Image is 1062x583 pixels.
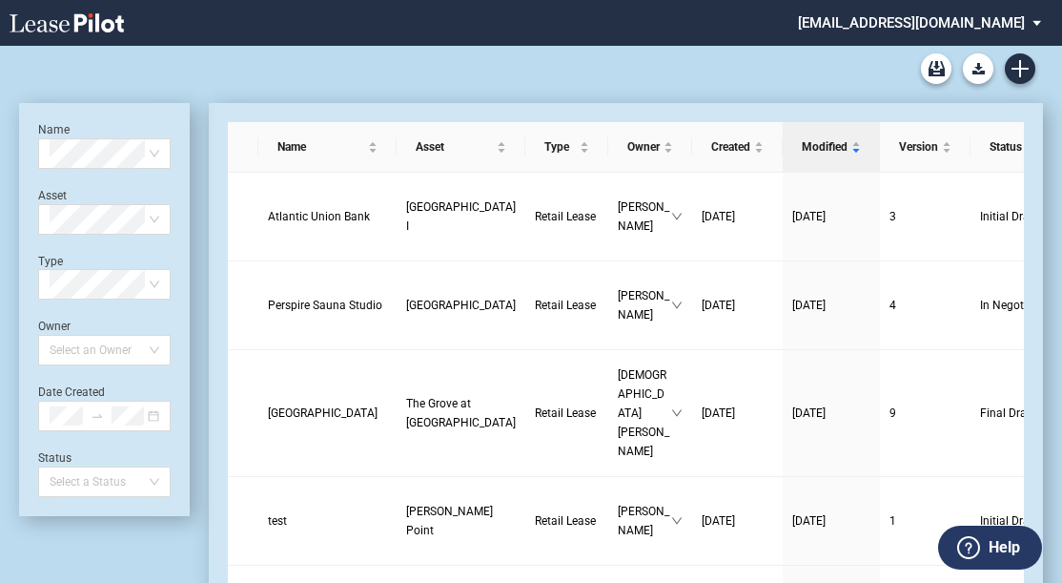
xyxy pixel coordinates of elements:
a: [GEOGRAPHIC_DATA] [406,296,516,315]
label: Asset [38,189,67,202]
a: Retail Lease [535,511,599,531]
span: Atlantic Union Bank [268,210,370,223]
span: Final Draft [980,404,1053,423]
span: 9 [889,406,896,420]
label: Help [989,535,1020,560]
span: Initial Draft [980,207,1053,226]
span: 1 [889,514,896,528]
a: [DATE] [792,404,870,423]
a: Archive [921,53,951,84]
a: test [268,511,387,531]
span: [DEMOGRAPHIC_DATA][PERSON_NAME] [618,365,671,461]
span: Name [277,137,364,156]
span: The Grove at Towne Center [406,397,516,429]
th: Asset [397,122,525,173]
span: [PERSON_NAME] [618,198,671,236]
span: Perspire Sauna Studio [268,299,382,312]
label: Date Created [38,385,105,399]
a: [DATE] [792,511,870,531]
span: Initial Draft [980,511,1053,531]
span: Type [544,137,576,156]
span: Status [990,137,1042,156]
th: Created [692,122,783,173]
span: [DATE] [702,299,735,312]
a: 4 [889,296,961,315]
label: Owner [38,320,71,333]
span: down [671,407,683,419]
a: [GEOGRAPHIC_DATA] I [406,198,516,236]
a: Retail Lease [535,296,599,315]
span: Park West Village II [406,299,516,312]
span: down [671,515,683,527]
a: Retail Lease [535,404,599,423]
span: [PERSON_NAME] [618,286,671,324]
a: [DATE] [702,207,773,226]
span: to [91,409,104,423]
th: Version [880,122,970,173]
span: Park West Village I [406,200,516,233]
span: [DATE] [702,210,735,223]
a: [DATE] [792,296,870,315]
a: Atlantic Union Bank [268,207,387,226]
a: Create new document [1005,53,1035,84]
span: Modified [802,137,848,156]
a: 1 [889,511,961,531]
a: [DATE] [702,296,773,315]
span: down [671,300,683,311]
span: Version [899,137,938,156]
span: [DATE] [792,299,826,312]
th: Name [258,122,397,173]
label: Status [38,451,71,465]
span: swap-right [91,409,104,423]
th: Modified [783,122,880,173]
span: In Negotiation [980,296,1053,315]
span: Playa Bowls [268,406,378,420]
span: Asset [416,137,493,156]
span: Retail Lease [535,406,596,420]
a: Retail Lease [535,207,599,226]
th: Owner [608,122,692,173]
span: Retail Lease [535,210,596,223]
span: Owner [627,137,660,156]
md-menu: Download Blank Form List [957,53,999,84]
th: Type [525,122,608,173]
a: Perspire Sauna Studio [268,296,387,315]
label: Name [38,123,70,136]
span: [DATE] [702,514,735,528]
span: test [268,514,287,528]
a: [GEOGRAPHIC_DATA] [268,404,387,423]
a: The Grove at [GEOGRAPHIC_DATA] [406,394,516,432]
a: 9 [889,404,961,423]
span: Hanes Point [406,505,493,537]
span: 3 [889,210,896,223]
button: Help [938,526,1042,570]
a: [PERSON_NAME] Point [406,502,516,540]
span: 4 [889,299,896,312]
span: [PERSON_NAME] [618,502,671,540]
span: Created [711,137,750,156]
span: Retail Lease [535,514,596,528]
span: [DATE] [702,406,735,420]
span: [DATE] [792,210,826,223]
span: down [671,211,683,222]
a: [DATE] [702,511,773,531]
span: [DATE] [792,514,826,528]
span: [DATE] [792,406,826,420]
button: Download Blank Form [963,53,993,84]
label: Type [38,255,63,268]
a: 3 [889,207,961,226]
a: [DATE] [702,404,773,423]
a: [DATE] [792,207,870,226]
span: Retail Lease [535,299,596,312]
